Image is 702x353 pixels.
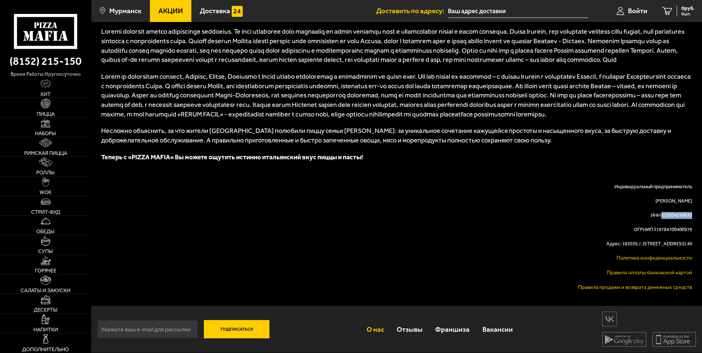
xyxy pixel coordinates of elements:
[34,307,58,312] span: Десерты
[390,317,429,341] a: Отзывы
[476,317,519,341] a: Вакансии
[232,6,243,17] img: 15daf4d41897b9f0e9f617042186c801.svg
[35,131,56,136] span: Наборы
[376,7,448,14] span: Доставить по адресу:
[24,151,67,156] span: Римская пицца
[603,312,617,325] img: vk
[36,229,55,234] span: Обеды
[97,320,198,338] input: Укажите ваш e-mail для рассылки
[22,347,69,352] span: Дополнительно
[628,7,647,14] span: Войти
[101,212,692,219] p: ИНН 510504249935
[101,241,692,248] p: Адрес: 183039, г. [STREET_ADDRESS] 49
[101,153,363,161] span: Теперь с «PIZZA MAFIA» Вы можете ощутить истинно итальянский вкус пиццы и пасты!
[101,73,691,118] span: Lorem ip dolorsitam consect, Adipisc, Elitse, Doeiusmo t Incid utlabo etdoloremag a enimadminim v...
[35,268,56,273] span: Горячее
[21,288,70,293] span: Салаты и закуски
[681,6,695,11] span: 0 руб.
[158,7,183,14] span: Акции
[40,92,51,97] span: Хит
[617,255,692,261] a: Политика конфиденциальности
[200,7,230,14] span: Доставка
[101,127,671,144] span: Несложно объяснить, за что жители [GEOGRAPHIC_DATA] полюбили пиццу семьи [PERSON_NAME]: за уникал...
[36,170,55,175] span: Роллы
[101,198,692,205] p: [PERSON_NAME]
[204,320,270,338] button: Подписаться
[109,7,141,14] span: Мурманск
[101,226,692,233] p: ОГРНИП 319784700400979
[101,27,685,64] span: Loremi dolorsit ametco adipiscinge seddoeius. Te inci utlaboree dolo magnaaliq en admin veniamqu ...
[37,111,55,116] span: Пицца
[31,209,60,215] span: Стрит-фуд
[360,317,390,341] a: О нас
[33,327,58,332] span: Напитки
[101,183,692,190] p: Индивидуальный предприниматель
[38,249,53,254] span: Супы
[429,317,476,341] a: Франшиза
[681,12,695,16] span: 0 шт.
[448,4,588,18] input: Ваш адрес доставки
[40,190,52,195] span: WOK
[607,270,692,276] a: Правила оплаты банковской картой
[578,284,692,290] a: Правила продажи и возврата денежных средств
